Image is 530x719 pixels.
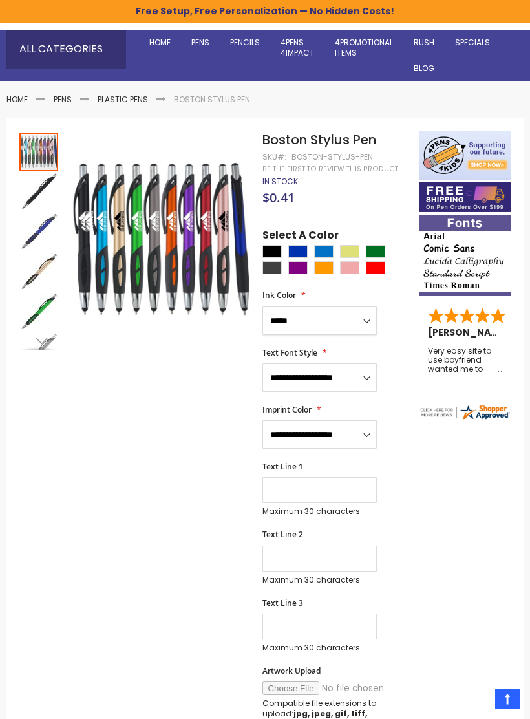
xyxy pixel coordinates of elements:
[262,245,282,258] div: Black
[314,245,334,258] div: Blue Light
[419,413,511,424] a: 4pens.com certificate URL
[19,213,58,252] img: Boston Stylus Pen
[19,331,58,350] div: Next
[403,30,445,56] a: Rush
[54,94,72,105] a: Pens
[281,37,314,58] span: 4Pens 4impact
[262,177,298,187] div: Availability
[419,215,511,296] img: font-personalization-examples
[270,30,324,66] a: 4Pens4impact
[230,37,260,48] span: Pencils
[262,347,317,358] span: Text Font Style
[262,228,339,246] span: Select A Color
[403,56,445,81] a: Blog
[262,665,321,676] span: Artwork Upload
[335,37,393,58] span: 4PROMOTIONAL ITEMS
[19,131,59,171] div: Boston Stylus Pen
[19,293,58,332] img: Boston Stylus Pen
[428,326,513,339] span: [PERSON_NAME]
[419,403,511,421] img: 4pens.com widget logo
[262,290,296,301] span: Ink Color
[19,211,59,252] div: Boston Stylus Pen
[220,30,270,56] a: Pencils
[98,94,148,105] a: Plastic Pens
[419,131,511,180] img: 4pens 4 kids
[191,37,209,48] span: Pens
[262,529,303,540] span: Text Line 2
[149,37,171,48] span: Home
[419,182,511,213] img: Free shipping on orders over $199
[414,37,434,48] span: Rush
[19,173,58,211] img: Boston Stylus Pen
[366,245,385,258] div: Green
[19,252,59,292] div: Boston Stylus Pen
[262,506,377,517] p: Maximum 30 characters
[262,261,282,274] div: Grey Charcoal
[428,347,502,374] div: Very easy site to use boyfriend wanted me to order pens for his business
[262,131,376,149] span: Boston Stylus Pen
[139,30,181,56] a: Home
[6,94,28,105] a: Home
[366,261,385,274] div: Red
[314,261,334,274] div: Orange
[262,189,295,206] span: $0.41
[181,30,220,56] a: Pens
[6,30,126,69] div: All Categories
[262,164,398,174] a: Be the first to review this product
[324,30,403,66] a: 4PROMOTIONALITEMS
[340,245,359,258] div: Gold
[291,152,373,162] div: Boston-Stylus-Pen
[262,461,303,472] span: Text Line 1
[19,253,58,292] img: Boston Stylus Pen
[262,404,312,415] span: Imprint Color
[72,150,251,329] img: Boston Stylus Pen
[262,597,303,608] span: Text Line 3
[262,151,286,162] strong: SKU
[262,575,377,585] p: Maximum 30 characters
[288,245,308,258] div: Blue
[445,30,500,56] a: Specials
[423,684,530,719] iframe: Google Customer Reviews
[340,261,359,274] div: Rose
[174,94,250,105] li: Boston Stylus Pen
[288,261,308,274] div: Purple
[262,176,298,187] span: In stock
[455,37,490,48] span: Specials
[19,171,59,211] div: Boston Stylus Pen
[262,643,377,653] p: Maximum 30 characters
[19,292,59,332] div: Boston Stylus Pen
[414,63,434,74] span: Blog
